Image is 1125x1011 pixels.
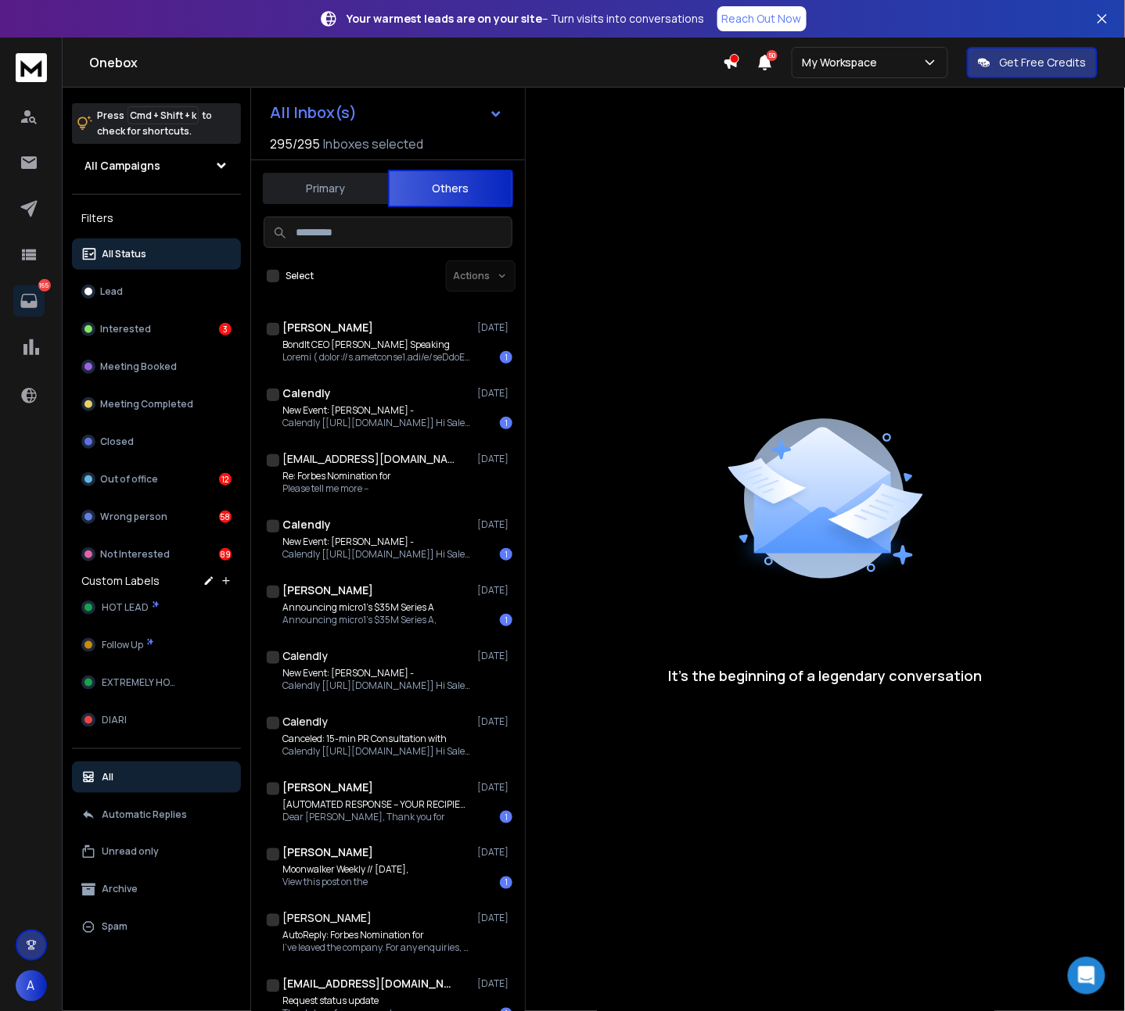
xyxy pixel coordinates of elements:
button: Others [388,170,513,207]
p: Canceled: 15-min PR Consultation with [282,733,470,745]
p: Calendly [[URL][DOMAIN_NAME]] Hi Sales Team, The event below [282,745,470,758]
button: A [16,970,47,1002]
p: Announcing micro1's $35M Series A [282,601,437,614]
button: All [72,762,241,793]
p: Unread only [102,846,159,859]
p: Re: Forbes Nomination for [282,470,391,482]
h1: [PERSON_NAME] [282,845,373,861]
p: It’s the beginning of a legendary conversation [668,665,983,687]
p: Moonwalker Weekly // [DATE], [282,864,408,877]
span: 50 [767,50,778,61]
button: Interested3 [72,314,241,345]
a: Reach Out Now [717,6,807,31]
p: All [102,771,113,783]
div: 58 [219,511,232,523]
button: All Campaigns [72,150,241,181]
p: Archive [102,884,138,896]
p: [DATE] [477,978,512,991]
span: DIARI [102,714,127,726]
p: [DATE] [477,912,512,925]
h3: Filters [72,207,241,229]
p: – Turn visits into conversations [347,11,705,27]
p: New Event: [PERSON_NAME] - [282,404,470,417]
p: Please tell me more -- [282,482,391,495]
button: Primary [263,171,388,206]
p: Dear [PERSON_NAME], Thank you for [282,811,470,823]
p: [DATE] [477,387,512,400]
h1: [EMAIL_ADDRESS][DOMAIN_NAME] [282,451,455,467]
span: Follow Up [102,639,143,651]
p: Calendly [[URL][DOMAIN_NAME]] Hi Sales Team, A new event [282,548,470,561]
p: I've leaved the company. For any enquiries, please contact [EMAIL_ADDRESS][DOMAIN_NAME] or [DOMAI... [282,942,470,955]
button: HOT LEAD [72,592,241,623]
img: logo [16,53,47,82]
div: 12 [219,473,232,486]
h1: [PERSON_NAME] [282,583,373,598]
p: AutoReply: Forbes Nomination for [282,930,470,942]
button: Spam [72,912,241,943]
span: 295 / 295 [270,134,320,153]
button: Wrong person58 [72,501,241,532]
button: Meeting Completed [72,389,241,420]
p: [DATE] [477,584,512,597]
p: All Status [102,248,146,260]
button: Out of office12 [72,464,241,495]
div: Open Intercom Messenger [1068,957,1105,995]
button: Automatic Replies [72,799,241,830]
span: HOT LEAD [102,601,149,614]
p: Meeting Booked [100,360,177,373]
h3: Custom Labels [81,573,160,589]
div: 1 [500,614,512,626]
p: [AUTOMATED RESPONSE – YOUR RECIPIENT [282,798,470,811]
p: Calendly [[URL][DOMAIN_NAME]] Hi Sales Team, A new event [282,679,470,692]
p: Spam [102,921,128,934]
h1: Onebox [89,53,723,72]
button: Get Free Credits [967,47,1098,78]
button: All Inbox(s) [257,97,516,128]
p: View this post on the [282,877,408,889]
h1: Calendly [282,648,328,664]
label: Select [286,270,314,282]
h1: [PERSON_NAME] [282,320,373,335]
div: 3 [219,323,232,335]
p: Calendly [[URL][DOMAIN_NAME]] Hi Sales Team, A new event [282,417,470,429]
h1: All Campaigns [84,158,160,174]
p: New Event: [PERSON_NAME] - [282,536,470,548]
h1: [PERSON_NAME] [282,911,372,927]
button: DIARI [72,704,241,736]
strong: Your warmest leads are on your site [347,11,543,26]
div: 1 [500,548,512,561]
h1: Calendly [282,714,328,730]
p: Wrong person [100,511,167,523]
p: Meeting Completed [100,398,193,410]
p: [DATE] [477,650,512,662]
h1: All Inbox(s) [270,105,357,120]
h1: Calendly [282,385,331,401]
p: Get Free Credits [1000,55,1087,70]
button: All Status [72,238,241,270]
p: New Event: [PERSON_NAME] - [282,667,470,679]
div: 1 [500,351,512,364]
p: [DATE] [477,518,512,531]
p: Loremi ( dolor://s.ametconse1.adi/e/seDdoEiuSmODTeM1InC6.utLabOReEtDoLORemAGnAALiq2EnImAdm98veNi7... [282,351,470,364]
button: Lead [72,276,241,307]
p: Reach Out Now [722,11,802,27]
h1: [EMAIL_ADDRESS][DOMAIN_NAME] [282,977,455,992]
p: Automatic Replies [102,808,187,821]
button: Archive [72,874,241,905]
p: Out of office [100,473,158,486]
button: Meeting Booked [72,351,241,382]
div: 1 [500,811,512,823]
p: Closed [100,436,134,448]
p: 165 [38,279,51,292]
p: BondIt CEO [PERSON_NAME] Speaking [282,339,470,351]
div: 1 [500,417,512,429]
h1: [PERSON_NAME] [282,780,373,795]
p: [DATE] [477,321,512,334]
h1: Calendly [282,517,331,532]
p: Interested [100,323,151,335]
p: [DATE] [477,847,512,859]
p: Lead [100,285,123,298]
